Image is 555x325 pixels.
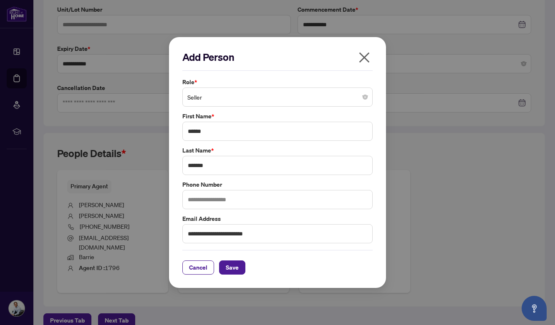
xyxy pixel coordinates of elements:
span: Save [226,261,239,274]
span: close-circle [363,95,368,100]
label: Phone Number [182,180,373,189]
label: Last Name [182,146,373,155]
label: Role [182,77,373,87]
span: close [358,51,371,64]
label: Email Address [182,214,373,223]
button: Open asap [522,296,547,321]
button: Cancel [182,260,214,275]
span: Cancel [189,261,207,274]
label: First Name [182,112,373,121]
span: Seller [187,89,368,105]
button: Save [219,260,245,275]
h2: Add Person [182,50,373,64]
